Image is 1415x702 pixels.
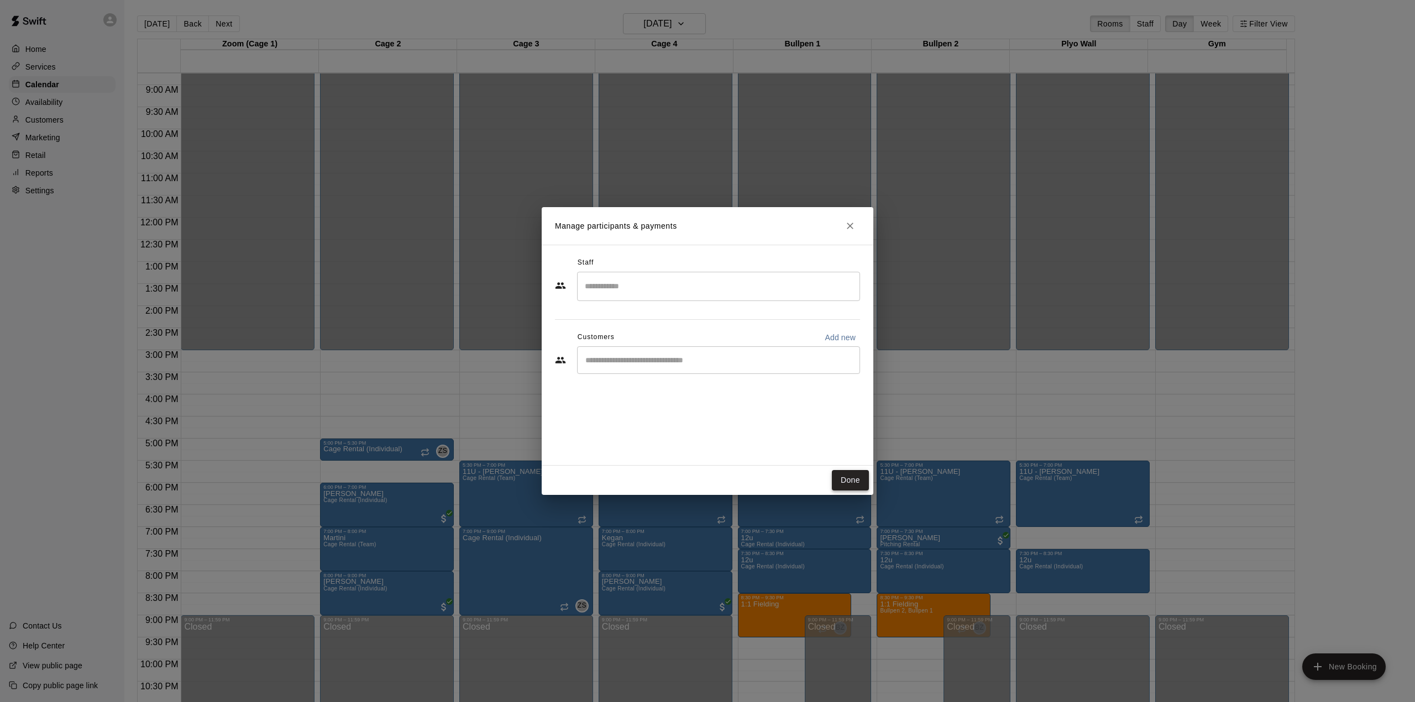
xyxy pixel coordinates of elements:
[820,329,860,346] button: Add new
[577,272,860,301] div: Search staff
[832,470,869,490] button: Done
[578,329,615,346] span: Customers
[555,280,566,291] svg: Staff
[825,332,856,343] p: Add new
[555,220,677,232] p: Manage participants & payments
[578,254,594,272] span: Staff
[840,216,860,236] button: Close
[577,346,860,374] div: Start typing to search customers...
[555,355,566,366] svg: Customers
